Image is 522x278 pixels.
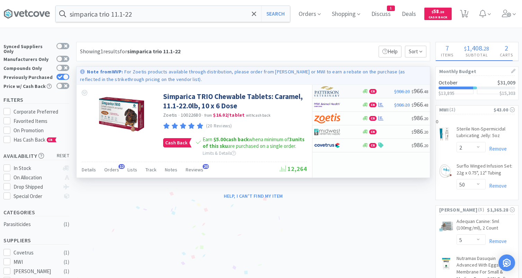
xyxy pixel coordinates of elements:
[439,257,453,270] img: 120b43bd0df946a7bffcc02e050f35e4.png
[3,220,60,228] div: Parasiticides
[165,167,177,173] span: Notes
[178,112,180,118] span: ·
[439,106,449,114] span: MWI
[203,136,304,150] span: when a minimum of are purchased on a single order.
[47,138,54,142] span: CB
[314,140,340,151] img: 77fca1acd8b6420a9015268ca798ef17_1.png
[87,69,123,75] strong: Note from WVP :
[3,74,53,80] div: Previously Purchased
[387,6,395,11] span: 1
[467,44,482,52] span: 1,408
[14,117,70,125] div: Favorited Items
[14,173,60,182] div: On Allocation
[477,206,487,213] span: ( 5 )
[64,249,69,257] div: ( 1 )
[3,208,69,216] h5: Categories
[423,102,428,108] span: . 48
[399,11,419,17] a: Deals
[213,112,245,118] strong: $16.02 / tablet
[436,52,459,58] h4: Items
[99,92,144,137] img: e58854b42c724a498d26d8d96d431a67_462235.jpeg
[457,126,515,142] a: Sterile Non-Spermicidal Lubricating Jelly: 5oz
[439,67,515,76] h1: Monthly Budget
[370,130,376,134] span: CB
[412,100,428,108] span: 966
[14,108,70,116] div: Corporate Preferred
[457,12,471,18] a: 7
[314,86,340,97] img: f5e969b455434c6296c6d81ef179fa71_3.png
[486,182,507,189] a: Remove
[423,129,428,135] span: . 20
[80,47,180,56] div: Showing 1 results
[64,267,69,276] div: ( 1 )
[432,8,444,15] span: 58
[3,83,53,89] div: Price w/ Cash Back
[220,190,287,202] button: Help, I can't find my item
[14,249,56,257] div: Covetrus
[505,44,508,52] span: 2
[186,167,203,173] span: Reviews
[423,89,428,94] span: . 48
[436,76,518,100] a: October$31,009$13,895$15,303
[484,45,489,52] span: 28
[104,167,119,173] span: Orders
[412,143,414,148] span: $
[499,91,515,96] h3: $
[432,10,433,14] span: $
[439,127,449,141] img: 02f949279c674bb2901597ffda952738_169129.png
[57,152,70,160] span: reset
[213,136,226,143] span: $5.00
[369,11,393,17] a: Discuss1
[14,183,60,191] div: Drop Shipped
[412,116,414,121] span: $
[127,167,137,173] span: Lists
[3,236,69,244] h5: Suppliers
[14,136,57,143] span: Has Cash Back
[449,106,494,113] span: ( 2 )
[405,46,426,57] span: Sort
[3,152,69,160] h5: Availability
[497,79,515,86] span: $31,009
[436,118,518,200] div: 0
[412,87,428,95] span: 966
[412,89,414,94] span: $
[394,88,410,95] span: $986.20
[457,163,515,179] a: Surflo Winged Infusion Set: 22g x 0.75", 12" Tubing
[424,5,452,23] a: $58.20Cash Back
[487,206,515,214] div: $1,365.28
[459,45,495,52] div: .
[439,10,444,14] span: . 20
[56,6,290,22] input: Search by item, sku, manufacturer, ingredient, size...
[412,141,428,149] span: 986
[64,220,69,228] div: ( 1 )
[14,126,70,135] div: On Promotion
[261,6,290,22] button: Search
[181,112,201,118] span: 10022680
[203,164,209,169] span: 20
[64,258,69,266] div: ( 1 )
[439,219,453,233] img: 99e46777622e48daa23370cf68523b29_269209.jpeg
[428,16,448,20] span: Cash Back
[246,113,271,118] span: with cash back
[3,43,53,54] div: Synced Suppliers Only
[203,136,249,143] span: Earn
[314,100,340,110] img: f6b2451649754179b5b4e0c70c3f7cb0_2.png
[445,44,449,52] span: 7
[213,136,249,143] strong: cash back
[314,113,340,124] img: a673e5ab4e5e497494167fe422e9a3ab.png
[127,48,180,55] strong: simparica trio 11.1-22
[3,56,53,62] div: Manufacturers Only
[457,218,515,234] a: Adequan Canine: 5ml (100mg/ml), 2 Count
[423,116,428,121] span: . 20
[394,102,410,108] span: $986.20
[439,164,452,178] img: d2e0a8681f68422ebc85db1863130e89_10505.png
[203,136,304,150] strong: 3 units of this sku
[423,143,428,148] span: . 20
[3,65,53,71] div: Compounds Only
[206,123,232,130] p: (20 Reviews)
[370,103,376,107] span: CB
[163,92,305,111] a: Simparica TRIO Chewable Tablets: Caramel, 11.1-22.0lb, 10 x 6 Dose
[379,46,401,57] p: Help
[163,112,177,118] a: Zoetis
[486,238,507,244] a: Remove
